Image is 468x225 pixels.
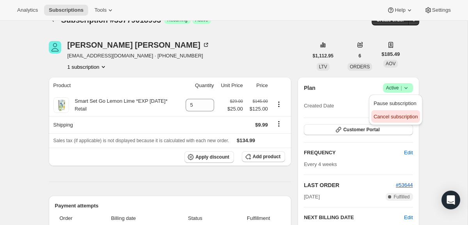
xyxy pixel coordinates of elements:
button: Customer Portal [304,124,413,135]
span: Apply discount [195,154,229,160]
button: Product actions [273,100,285,109]
h2: Plan [304,84,316,92]
div: Open Intercom Messenger [441,191,460,209]
span: Analytics [17,7,38,13]
span: Created Date [304,102,334,110]
span: Fulfillment [236,214,280,222]
span: Subscriptions [49,7,83,13]
button: #53644 [396,181,413,189]
small: $145.00 [253,99,268,104]
span: $125.00 [248,105,268,113]
img: product img [53,97,69,113]
span: $25.00 [227,105,243,113]
span: Pause subscription [374,100,417,106]
span: LTV [319,64,327,70]
th: Quantity [180,77,216,94]
span: Add product [253,154,280,160]
button: Help [382,5,418,16]
button: 6 [354,50,366,61]
th: Price [245,77,270,94]
span: [DATE] [304,193,320,201]
a: #53644 [396,182,413,188]
span: Help [395,7,405,13]
button: Add product [242,151,285,162]
h2: LAST ORDER [304,181,396,189]
th: Product [49,77,181,94]
h2: Payment attempts [55,202,285,210]
button: Cancel subscription [371,110,420,123]
span: Cancel subscription [374,114,418,120]
span: AOV [386,61,395,66]
button: Product actions [67,63,107,71]
span: $185.49 [381,50,400,58]
span: Every 4 weeks [304,161,337,167]
span: Sales tax (if applicable) is not displayed because it is calculated with each new order. [53,138,229,143]
th: Shipping [49,116,181,133]
span: Active [386,84,410,92]
span: $9.99 [255,122,268,128]
div: [PERSON_NAME] [PERSON_NAME] [67,41,210,49]
span: Edit [404,149,413,157]
span: $134.99 [237,137,255,143]
span: ORDERS [350,64,370,70]
span: | [401,85,402,91]
span: Fulfilled [394,194,409,200]
span: Settings [432,7,451,13]
small: $29.00 [230,99,243,104]
button: Edit [404,214,413,221]
button: $1,112.95 [308,50,338,61]
span: $1,112.95 [313,53,333,59]
span: Billing date [93,214,154,222]
button: Shipping actions [273,120,285,128]
button: Apply discount [184,151,234,163]
button: Tools [90,5,119,16]
button: Edit [399,146,417,159]
button: Subscriptions [44,5,88,16]
button: Settings [420,5,456,16]
span: 6 [358,53,361,59]
h2: NEXT BILLING DATE [304,214,404,221]
button: Pause subscription [371,97,420,109]
button: Analytics [12,5,43,16]
span: Status [159,214,232,222]
div: Smart Set Go Lemon Lime *EXP [DATE]* [69,97,168,113]
span: [EMAIL_ADDRESS][DOMAIN_NAME] · [PHONE_NUMBER] [67,52,210,60]
small: Retail [75,106,87,112]
h2: FREQUENCY [304,149,404,157]
span: Michelle Lachney [49,41,61,54]
th: Unit Price [216,77,245,94]
span: Tools [94,7,106,13]
span: Customer Portal [343,127,379,133]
